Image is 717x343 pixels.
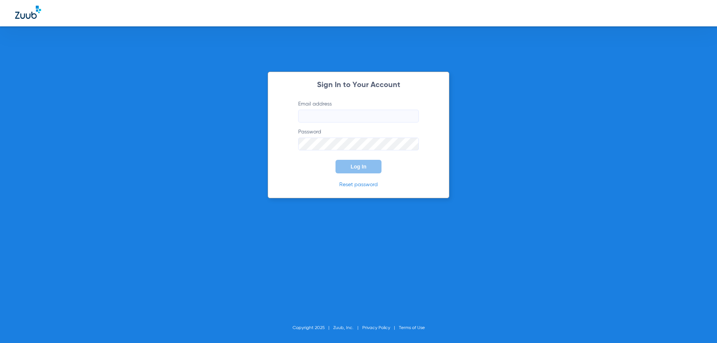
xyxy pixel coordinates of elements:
h2: Sign In to Your Account [287,81,430,89]
li: Zuub, Inc. [333,324,362,332]
a: Reset password [339,182,378,187]
input: Email address [298,110,419,122]
input: Password [298,138,419,150]
label: Password [298,128,419,150]
span: Log In [351,164,366,170]
a: Terms of Use [399,326,425,330]
button: Log In [336,160,381,173]
label: Email address [298,100,419,122]
img: Zuub Logo [15,6,41,19]
a: Privacy Policy [362,326,390,330]
li: Copyright 2025 [293,324,333,332]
